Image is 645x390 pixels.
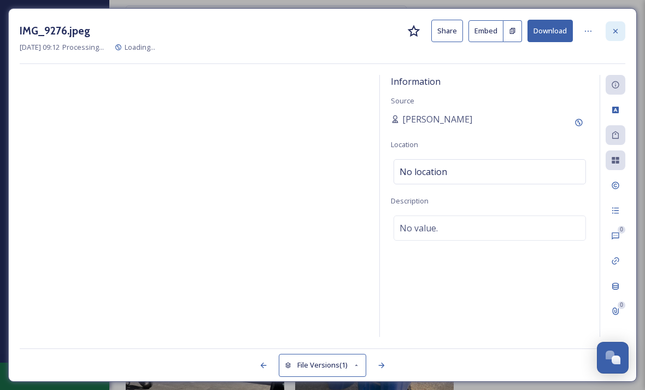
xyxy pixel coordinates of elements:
[391,139,418,149] span: Location
[391,75,441,88] span: Information
[527,20,573,42] button: Download
[618,301,625,309] div: 0
[279,354,366,376] button: File Versions(1)
[400,165,447,178] span: No location
[597,342,629,374] button: Open Chat
[402,113,472,126] span: [PERSON_NAME]
[125,42,155,52] span: Loading...
[62,42,104,53] span: Processing...
[618,226,625,234] div: 0
[391,96,414,106] span: Source
[400,222,438,235] span: No value.
[431,20,463,42] button: Share
[20,42,60,53] span: [DATE] 09:12
[391,196,429,206] span: Description
[20,23,90,39] h3: IMG_9276.jpeg
[468,20,503,42] button: Embed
